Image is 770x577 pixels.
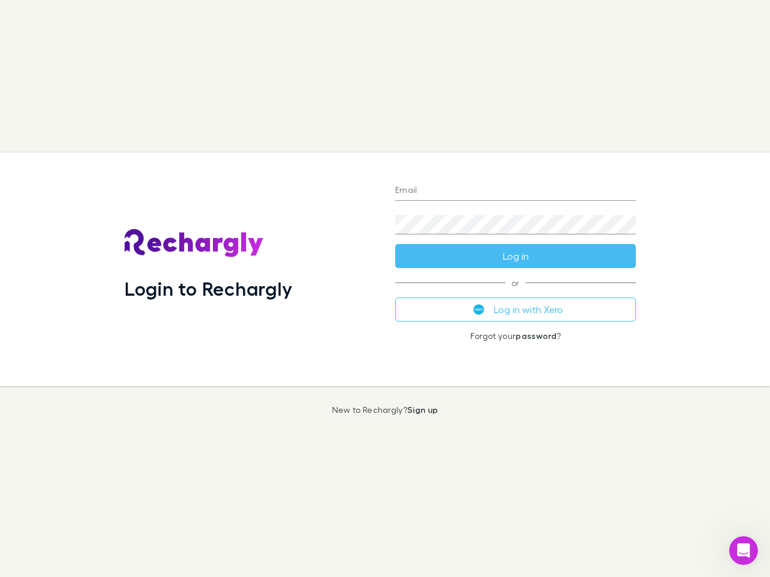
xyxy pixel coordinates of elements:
h1: Login to Rechargly [125,277,292,300]
img: Xero's logo [473,304,484,315]
a: Sign up [407,405,438,415]
img: Rechargly's Logo [125,229,264,258]
iframe: Intercom live chat [729,536,758,565]
button: Log in [395,244,636,268]
p: Forgot your ? [395,331,636,341]
button: Log in with Xero [395,298,636,322]
a: password [516,331,556,341]
p: New to Rechargly? [332,405,439,415]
